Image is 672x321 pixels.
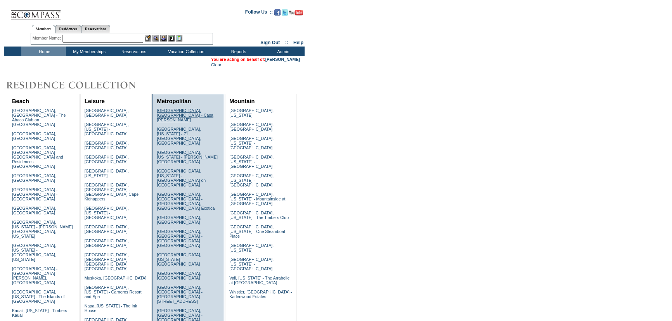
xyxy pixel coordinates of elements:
a: Kaua'i, [US_STATE] - Timbers Kaua'i [12,308,67,318]
a: [GEOGRAPHIC_DATA] - [GEOGRAPHIC_DATA] - [GEOGRAPHIC_DATA] [12,187,57,201]
a: [GEOGRAPHIC_DATA], [GEOGRAPHIC_DATA] - [GEOGRAPHIC_DATA], [GEOGRAPHIC_DATA] Exotica [157,192,215,211]
a: [GEOGRAPHIC_DATA], [US_STATE] - [GEOGRAPHIC_DATA] [229,136,274,150]
a: [GEOGRAPHIC_DATA], [US_STATE] - The Timbers Club [229,211,289,220]
a: Whistler, [GEOGRAPHIC_DATA] - Kadenwood Estates [229,290,292,299]
a: Napa, [US_STATE] - The Ink House [85,304,137,313]
a: Clear [211,62,221,67]
a: [GEOGRAPHIC_DATA], [US_STATE] - [GEOGRAPHIC_DATA] [229,257,274,271]
td: Admin [260,47,305,56]
img: Become our fan on Facebook [274,9,281,16]
a: [PERSON_NAME] [265,57,300,62]
img: b_edit.gif [145,35,151,41]
img: Subscribe to our YouTube Channel [289,10,303,16]
a: [GEOGRAPHIC_DATA], [GEOGRAPHIC_DATA] [157,215,201,224]
td: Reservations [111,47,155,56]
a: [GEOGRAPHIC_DATA], [US_STATE] [229,108,274,117]
a: [GEOGRAPHIC_DATA], [US_STATE] - The Islands of [GEOGRAPHIC_DATA] [12,290,65,304]
img: View [152,35,159,41]
img: Impersonate [160,35,167,41]
span: You are acting on behalf of: [211,57,300,62]
a: [GEOGRAPHIC_DATA] - [GEOGRAPHIC_DATA][PERSON_NAME], [GEOGRAPHIC_DATA] [12,266,57,285]
a: Help [293,40,303,45]
a: Become our fan on Facebook [274,12,281,16]
a: [GEOGRAPHIC_DATA], [US_STATE] - Mountainside at [GEOGRAPHIC_DATA] [229,192,285,206]
td: Reports [215,47,260,56]
a: [GEOGRAPHIC_DATA], [GEOGRAPHIC_DATA] [12,131,56,141]
img: Follow us on Twitter [282,9,288,16]
a: [GEOGRAPHIC_DATA], [GEOGRAPHIC_DATA] [12,173,56,183]
a: Subscribe to our YouTube Channel [289,12,303,16]
a: [GEOGRAPHIC_DATA], [GEOGRAPHIC_DATA] [157,271,201,280]
img: Compass Home [10,4,61,20]
a: [GEOGRAPHIC_DATA], [US_STATE] - [GEOGRAPHIC_DATA] [85,206,129,220]
a: [GEOGRAPHIC_DATA], [US_STATE] - [PERSON_NAME][GEOGRAPHIC_DATA] [157,150,218,164]
a: [GEOGRAPHIC_DATA], [GEOGRAPHIC_DATA] [85,224,129,234]
a: Beach [12,98,29,104]
a: Reservations [81,25,110,33]
a: [GEOGRAPHIC_DATA], [GEOGRAPHIC_DATA] - Casa [PERSON_NAME] [157,108,213,122]
td: Vacation Collection [155,47,215,56]
td: Follow Us :: [245,9,273,18]
a: Members [32,25,55,33]
a: [GEOGRAPHIC_DATA], [US_STATE] - [GEOGRAPHIC_DATA] [229,155,274,169]
a: [GEOGRAPHIC_DATA], [US_STATE] - [GEOGRAPHIC_DATA] on [GEOGRAPHIC_DATA] [157,169,206,187]
a: [GEOGRAPHIC_DATA], [GEOGRAPHIC_DATA] - The Abaco Club on [GEOGRAPHIC_DATA] [12,108,66,127]
a: Leisure [85,98,105,104]
a: Metropolitan [157,98,191,104]
a: [GEOGRAPHIC_DATA], [US_STATE] - 71 [GEOGRAPHIC_DATA], [GEOGRAPHIC_DATA] [157,127,201,145]
a: [GEOGRAPHIC_DATA], [GEOGRAPHIC_DATA] [85,141,129,150]
a: [GEOGRAPHIC_DATA], [GEOGRAPHIC_DATA] [12,206,56,215]
a: Vail, [US_STATE] - The Arrabelle at [GEOGRAPHIC_DATA] [229,276,289,285]
a: [GEOGRAPHIC_DATA], [GEOGRAPHIC_DATA] [85,238,129,248]
a: Sign Out [260,40,280,45]
a: Follow us on Twitter [282,12,288,16]
a: Muskoka, [GEOGRAPHIC_DATA] [85,276,146,280]
a: [GEOGRAPHIC_DATA], [US_STATE] [229,243,274,252]
a: Mountain [229,98,255,104]
div: Member Name: [33,35,62,41]
a: [GEOGRAPHIC_DATA], [US_STATE] - [GEOGRAPHIC_DATA] [85,122,129,136]
a: [GEOGRAPHIC_DATA], [GEOGRAPHIC_DATA] - [GEOGRAPHIC_DATA] [GEOGRAPHIC_DATA] [157,229,202,248]
span: :: [285,40,288,45]
img: Reservations [168,35,175,41]
td: Home [21,47,66,56]
a: [GEOGRAPHIC_DATA], [US_STATE] [85,169,129,178]
a: [GEOGRAPHIC_DATA], [GEOGRAPHIC_DATA] - [GEOGRAPHIC_DATA] [GEOGRAPHIC_DATA] [85,252,130,271]
a: [GEOGRAPHIC_DATA], [US_STATE] - Carneros Resort and Spa [85,285,142,299]
img: b_calculator.gif [176,35,182,41]
a: Residences [55,25,81,33]
a: [GEOGRAPHIC_DATA], [GEOGRAPHIC_DATA] [85,108,129,117]
a: [GEOGRAPHIC_DATA], [GEOGRAPHIC_DATA] [85,155,129,164]
a: [GEOGRAPHIC_DATA], [US_STATE] - [GEOGRAPHIC_DATA] [157,252,201,266]
a: [GEOGRAPHIC_DATA], [GEOGRAPHIC_DATA] - [GEOGRAPHIC_DATA] and Residences [GEOGRAPHIC_DATA] [12,145,63,169]
a: [GEOGRAPHIC_DATA], [GEOGRAPHIC_DATA] [229,122,274,131]
a: [GEOGRAPHIC_DATA], [US_STATE] - [PERSON_NAME][GEOGRAPHIC_DATA], [US_STATE] [12,220,73,238]
a: [GEOGRAPHIC_DATA], [GEOGRAPHIC_DATA] - [GEOGRAPHIC_DATA] Cape Kidnappers [85,183,139,201]
td: My Memberships [66,47,111,56]
a: [GEOGRAPHIC_DATA], [US_STATE] - One Steamboat Place [229,224,285,238]
img: Destinations by Exclusive Resorts [4,78,155,93]
a: [GEOGRAPHIC_DATA], [US_STATE] - [GEOGRAPHIC_DATA] [229,173,274,187]
a: [GEOGRAPHIC_DATA], [US_STATE] - [GEOGRAPHIC_DATA], [US_STATE] [12,243,56,262]
a: [GEOGRAPHIC_DATA], [GEOGRAPHIC_DATA] - [GEOGRAPHIC_DATA][STREET_ADDRESS] [157,285,202,304]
